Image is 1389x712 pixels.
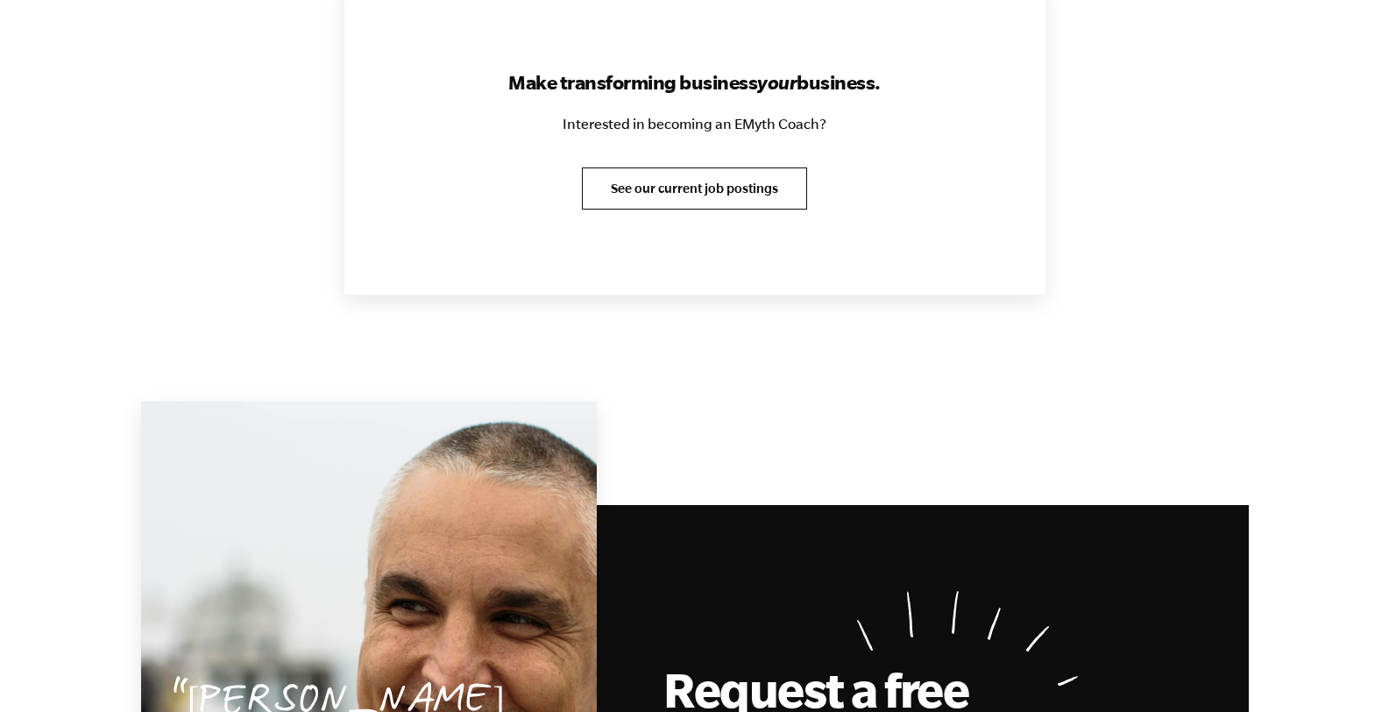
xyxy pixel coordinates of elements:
[582,167,807,210] a: See our current job postings
[429,112,960,136] p: Interested in becoming an EMyth Coach?
[429,68,960,96] h3: Make transforming business business.
[757,71,797,93] i: your
[1301,628,1389,712] iframe: Chat Widget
